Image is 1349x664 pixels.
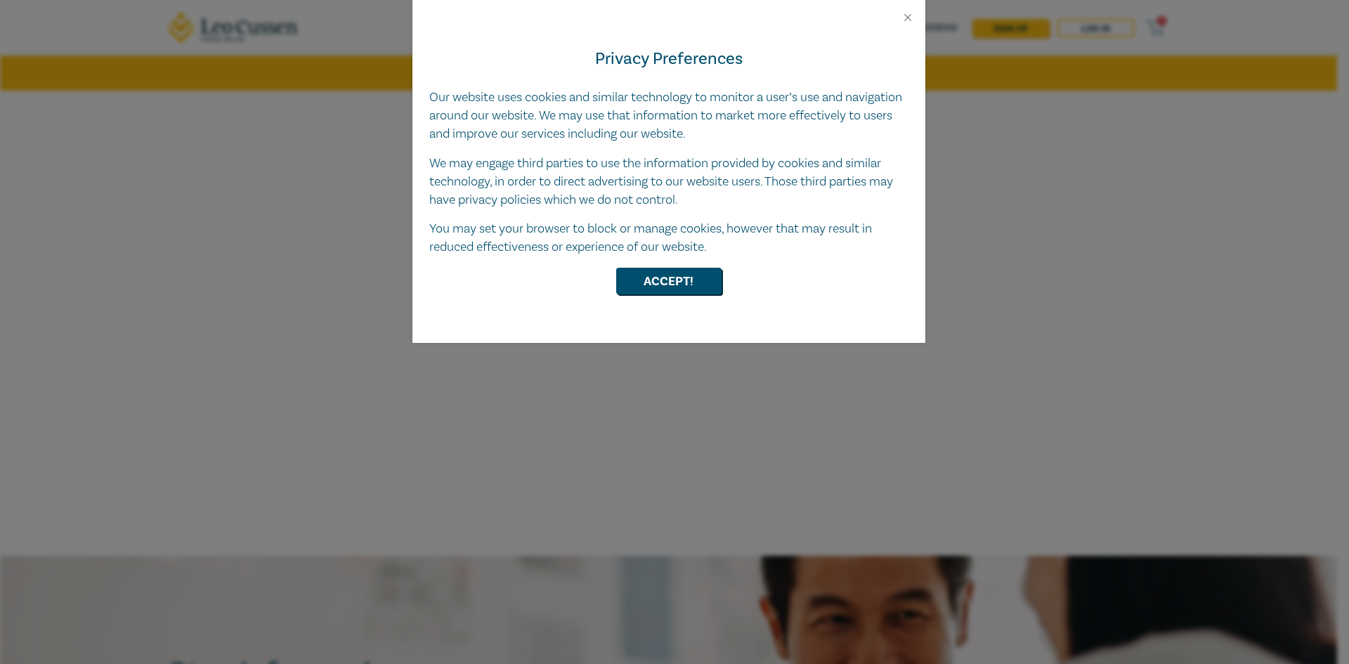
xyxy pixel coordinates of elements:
[429,46,908,72] h4: Privacy Preferences
[429,89,908,143] p: Our website uses cookies and similar technology to monitor a user’s use and navigation around our...
[429,155,908,209] p: We may engage third parties to use the information provided by cookies and similar technology, in...
[429,220,908,256] p: You may set your browser to block or manage cookies, however that may result in reduced effective...
[901,11,914,24] button: Close
[616,268,722,294] button: Accept!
